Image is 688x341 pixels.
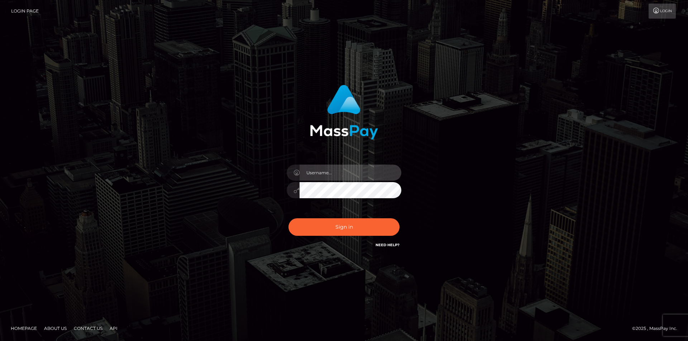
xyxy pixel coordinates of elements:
[8,323,40,334] a: Homepage
[310,85,378,140] img: MassPay Login
[11,4,39,19] a: Login Page
[376,243,400,247] a: Need Help?
[632,325,683,332] div: © 2025 , MassPay Inc.
[41,323,70,334] a: About Us
[107,323,120,334] a: API
[71,323,105,334] a: Contact Us
[300,165,401,181] input: Username...
[288,218,400,236] button: Sign in
[649,4,676,19] a: Login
